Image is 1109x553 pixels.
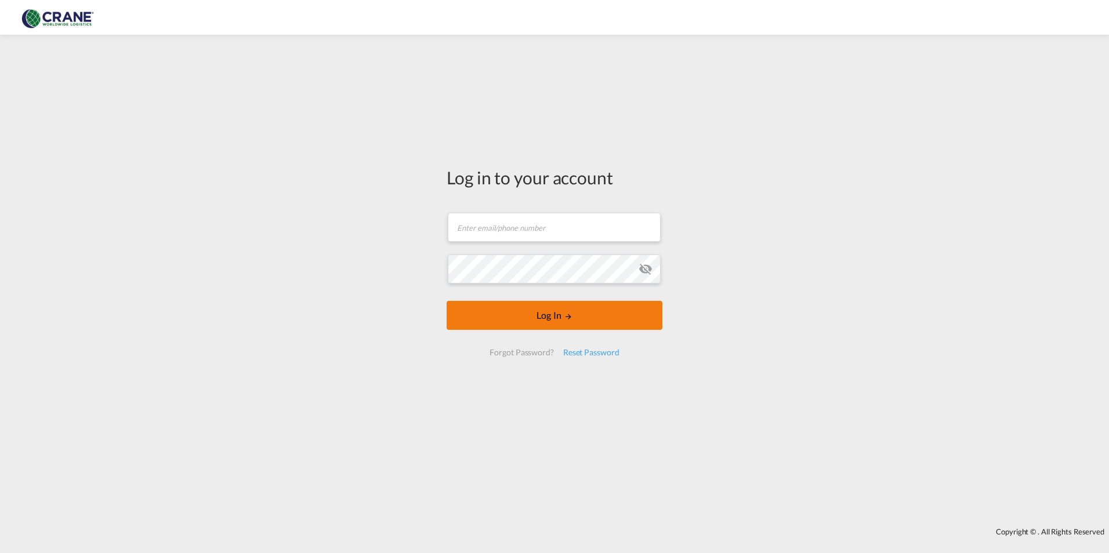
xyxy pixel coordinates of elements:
[447,165,662,190] div: Log in to your account
[17,5,96,31] img: 374de710c13411efa3da03fd754f1635.jpg
[447,301,662,330] button: LOGIN
[448,213,661,242] input: Enter email/phone number
[559,342,624,363] div: Reset Password
[485,342,558,363] div: Forgot Password?
[639,262,653,276] md-icon: icon-eye-off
